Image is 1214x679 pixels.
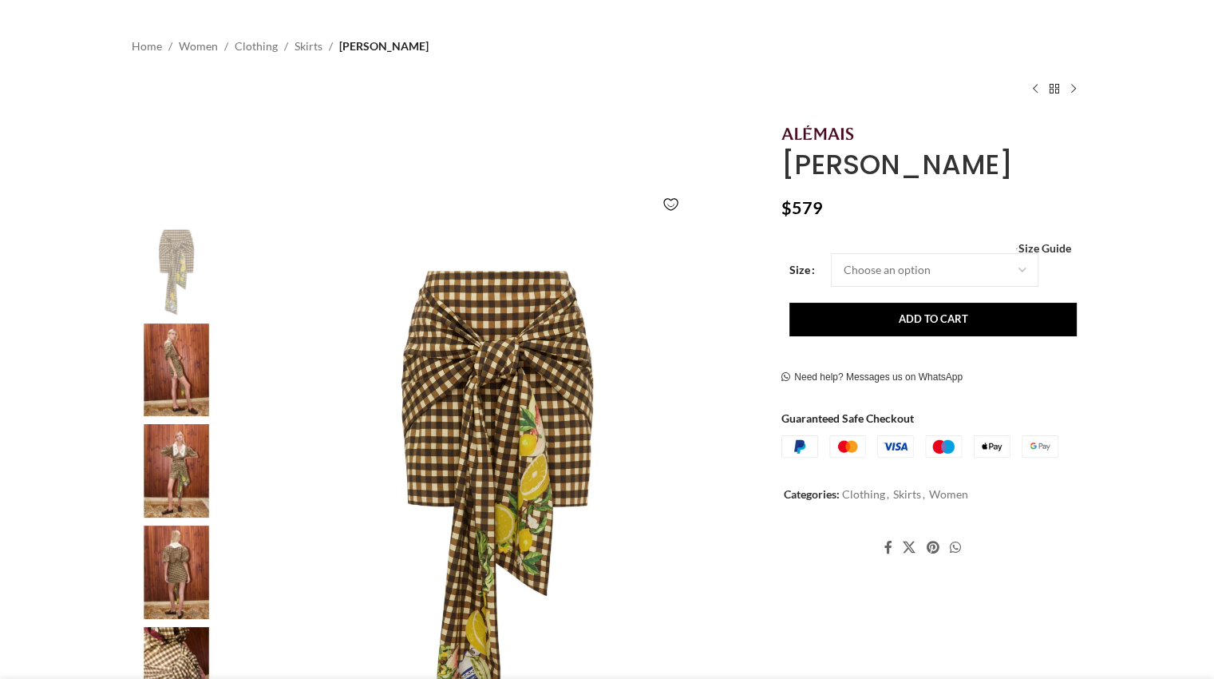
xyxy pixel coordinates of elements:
a: X social link [898,536,921,560]
a: WhatsApp social link [944,536,966,560]
a: Next product [1064,79,1083,98]
a: Home [132,38,162,55]
img: Alemais Contemporary Wardrobe Dress_Sd Montie Shirtdress — designer powerwear from Coveti [128,222,225,316]
img: Alemais Contemporary Wardrobe Dress_Sd Montie Shirtdress — designer powerwear from Coveti [128,526,225,619]
span: , [923,486,925,503]
span: $ [781,197,792,218]
a: Skirts [295,38,322,55]
bdi: 579 [781,197,823,218]
button: Add to cart [789,303,1077,336]
a: Women [929,487,968,501]
a: Need help? Messages us on WhatsApp [781,371,963,384]
h1: [PERSON_NAME] [781,149,1082,181]
a: Women [179,38,218,55]
a: Clothing [842,487,885,501]
img: Alemais [781,125,853,140]
a: Previous product [1026,79,1045,98]
strong: Guaranteed Safe Checkout [781,411,914,425]
img: Alemais Contemporary Wardrobe Dress_Sd Montie Shirtdress — designer powerwear from Coveti [128,324,225,417]
span: [PERSON_NAME] [339,38,429,55]
a: Clothing [235,38,278,55]
span: , [887,486,889,503]
img: Alemais Contemporary Wardrobe Dress_Sd Montie Shirtdress — designer powerwear from Coveti [128,424,225,518]
nav: Breadcrumb [132,38,429,55]
span: Categories: [784,487,840,501]
a: Skirts [893,487,921,501]
a: Pinterest social link [921,536,944,560]
img: guaranteed-safe-checkout-bordered.j [781,435,1058,458]
a: Facebook social link [879,536,897,560]
label: Size [789,261,815,279]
